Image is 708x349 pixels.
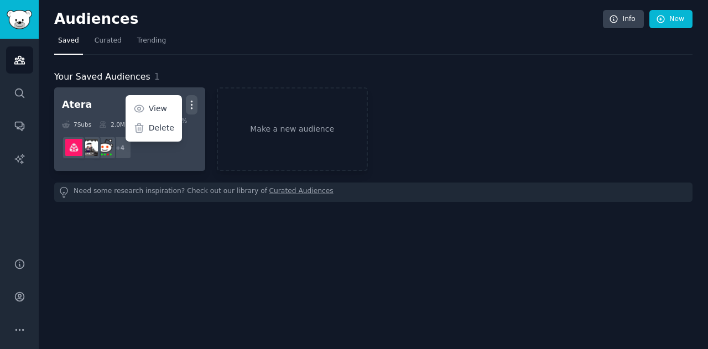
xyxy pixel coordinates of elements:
div: + 4 [108,136,132,159]
a: AteraViewDelete7Subs2.0MMembers0.92% /mo+4sysadminmspatera [54,87,205,171]
span: 1 [154,71,160,82]
img: GummySearch logo [7,10,32,29]
p: Delete [149,122,174,134]
img: atera [65,139,82,156]
div: 7 Sub s [62,117,91,132]
div: 2.0M Members [99,117,152,132]
img: msp [81,139,98,156]
div: Atera [62,98,92,112]
a: Curated Audiences [269,186,334,198]
span: Your Saved Audiences [54,70,150,84]
h2: Audiences [54,11,603,28]
span: Saved [58,36,79,46]
a: Trending [133,32,170,55]
a: Saved [54,32,83,55]
a: View [127,97,180,121]
div: 0.92 % /mo [169,117,197,132]
span: Trending [137,36,166,46]
a: Make a new audience [217,87,368,171]
p: View [149,103,167,114]
div: Need some research inspiration? Check out our library of [54,183,693,202]
span: Curated [95,36,122,46]
a: Info [603,10,644,29]
a: Curated [91,32,126,55]
a: New [649,10,693,29]
img: sysadmin [96,139,113,156]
